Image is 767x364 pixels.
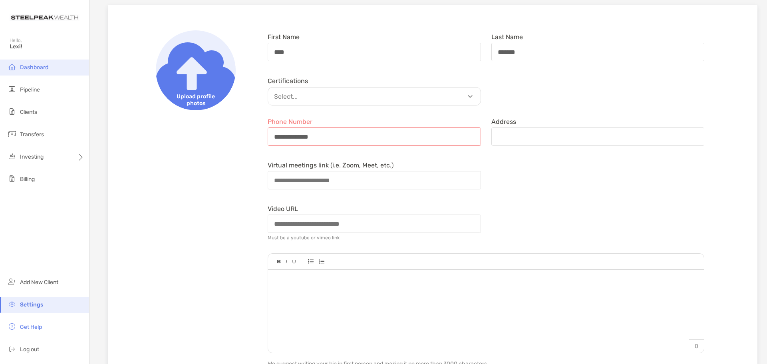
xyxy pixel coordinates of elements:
[7,299,17,309] img: settings icon
[20,153,44,160] span: Investing
[7,62,17,72] img: dashboard icon
[292,260,296,264] img: Editor control icon
[268,162,393,169] label: Virtual meetings link (i.e. Zoom, Meet, etc.)
[268,77,481,85] div: Certifications
[20,324,42,330] span: Get Help
[7,151,17,161] img: investing icon
[7,84,17,94] img: pipeline icon
[20,64,48,71] span: Dashboard
[318,259,324,264] img: Editor control icon
[10,43,84,50] span: Lexi!
[270,91,483,101] p: Select...
[20,346,39,353] span: Log out
[20,279,58,286] span: Add New Client
[308,259,314,264] img: Editor control icon
[20,86,40,93] span: Pipeline
[20,109,37,115] span: Clients
[7,174,17,183] img: billing icon
[277,260,281,264] img: Editor control icon
[268,34,300,40] label: First Name
[491,118,516,125] label: Address
[20,301,43,308] span: Settings
[7,107,17,116] img: clients icon
[156,90,236,110] span: Upload profile photos
[7,344,17,354] img: logout icon
[20,176,35,183] span: Billing
[7,277,17,286] img: add_new_client icon
[7,129,17,139] img: transfers icon
[156,30,236,110] img: Upload profile
[491,34,523,40] label: Last Name
[7,322,17,331] img: get-help icon
[10,3,79,32] img: Zoe Logo
[286,260,287,264] img: Editor control icon
[689,339,704,353] p: 0
[268,118,312,125] label: Phone Number
[268,205,298,212] label: Video URL
[20,131,44,138] span: Transfers
[268,235,340,241] div: Must be a youtube or vimeo link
